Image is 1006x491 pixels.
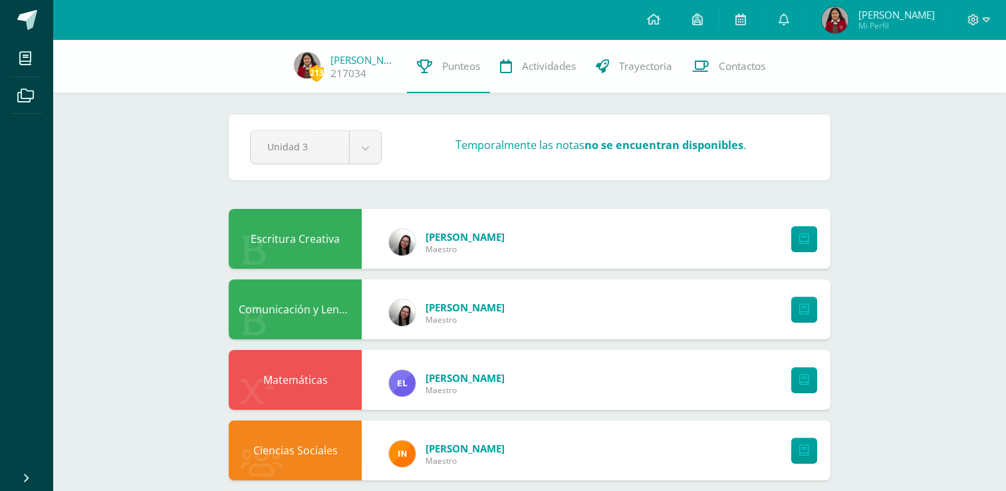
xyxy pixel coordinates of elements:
[426,442,505,455] span: [PERSON_NAME]
[822,7,848,33] img: 6590be556836b5f118ad91b2a6940da6.png
[719,59,765,73] span: Contactos
[426,455,505,466] span: Maestro
[407,40,490,93] a: Punteos
[330,67,366,81] a: 217034
[426,301,505,314] span: [PERSON_NAME]
[490,40,586,93] a: Actividades
[229,209,362,269] div: Escritura Creativa
[426,371,505,385] span: [PERSON_NAME]
[309,65,324,81] span: 213
[584,137,743,152] strong: no se encuentran disponibles
[389,299,416,326] img: 06b444a11b9f6e1c55c949bc21e7cb85.png
[229,350,362,410] div: Matemáticas
[389,370,416,397] img: dfcc8ca51f4511573bdd5ae644cef23e.png
[389,229,416,255] img: 06b444a11b9f6e1c55c949bc21e7cb85.png
[586,40,682,93] a: Trayectoria
[619,59,672,73] span: Trayectoria
[455,137,746,152] h3: Temporalmente las notas .
[426,385,505,396] span: Maestro
[294,52,320,79] img: 6590be556836b5f118ad91b2a6940da6.png
[858,8,935,21] span: [PERSON_NAME]
[522,59,576,73] span: Actividades
[229,420,362,480] div: Ciencias Sociales
[267,131,332,162] span: Unidad 3
[426,230,505,244] span: [PERSON_NAME]
[330,53,397,67] a: [PERSON_NAME]
[389,440,416,467] img: 88328296423004fd1088a33baeb035dd.png
[682,40,775,93] a: Contactos
[229,279,362,339] div: Comunicación y Lenguaje L1
[251,131,381,164] a: Unidad 3
[426,244,505,255] span: Maestro
[426,314,505,325] span: Maestro
[858,20,935,31] span: Mi Perfil
[442,59,480,73] span: Punteos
